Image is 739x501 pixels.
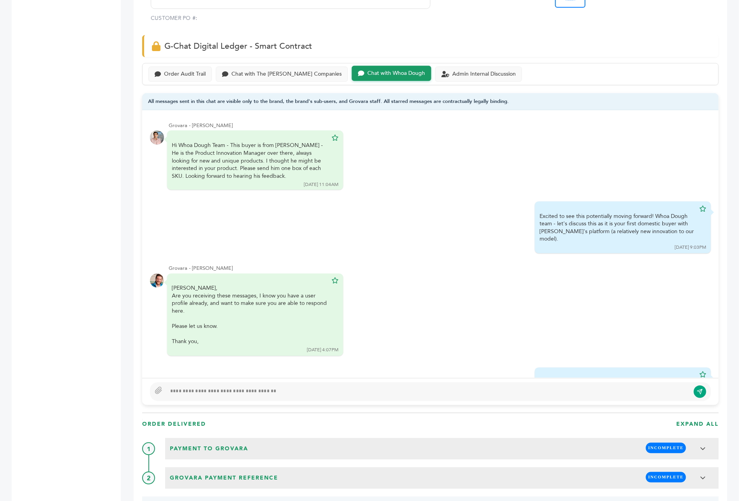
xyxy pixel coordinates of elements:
label: CUSTOMER PO #: [151,14,198,22]
h3: EXPAND ALL [676,421,719,428]
div: Chat with Whoa Dough [367,70,425,77]
div: Grovara - [PERSON_NAME] [169,122,711,129]
span: G-Chat Digital Ledger - Smart Contract [164,41,312,52]
span: INCOMPLETE [646,472,686,483]
span: Grovara Payment Reference [168,472,280,485]
div: Thank you, [172,338,328,346]
div: Admin Internal Discussion [452,71,516,78]
span: INCOMPLETE [646,443,686,453]
div: All messages sent in this chat are visible only to the brand, the brand's sub-users, and Grovara ... [142,93,719,111]
div: [PERSON_NAME], [172,285,328,346]
h3: ORDER DElIVERED [142,421,206,428]
div: Please let us know. [172,323,328,331]
div: [DATE] 4:07PM [307,347,339,354]
div: Excited to see this potentially moving forward! Whoa Dough team - let's discuss this as it is you... [540,212,695,243]
div: Are you receiving these messages, I know you have a user profile already, and want to make sure y... [172,292,328,315]
div: Chat with The [PERSON_NAME] Companies [231,71,342,78]
div: Hi Whoa Dough Team - This buyer is from [PERSON_NAME] - He is the Product Innovation Manager over... [172,142,328,180]
div: [DATE] 9:03PM [675,244,706,251]
div: Order Audit Trail [164,71,206,78]
div: [DATE] 11:04AM [304,181,339,188]
span: Payment to Grovara [168,443,250,455]
div: Grovara - [PERSON_NAME] [169,265,711,272]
